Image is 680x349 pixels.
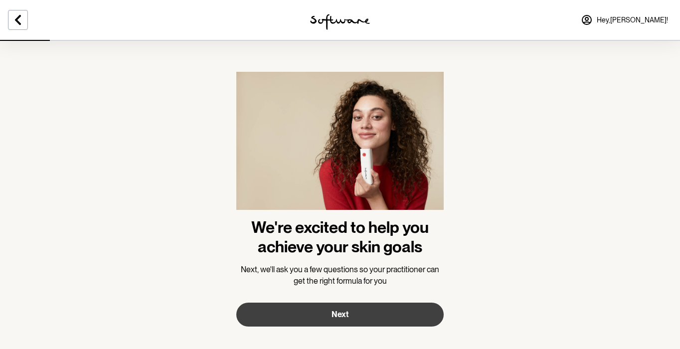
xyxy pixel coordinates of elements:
[310,14,370,30] img: software logo
[597,16,668,24] span: Hey, [PERSON_NAME] !
[575,8,674,32] a: Hey,[PERSON_NAME]!
[236,218,444,256] h1: We're excited to help you achieve your skin goals
[236,72,444,218] img: more information about the product
[241,265,439,285] span: Next, we'll ask you a few questions so your practitioner can get the right formula for you
[236,303,444,327] button: Next
[332,310,348,319] span: Next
